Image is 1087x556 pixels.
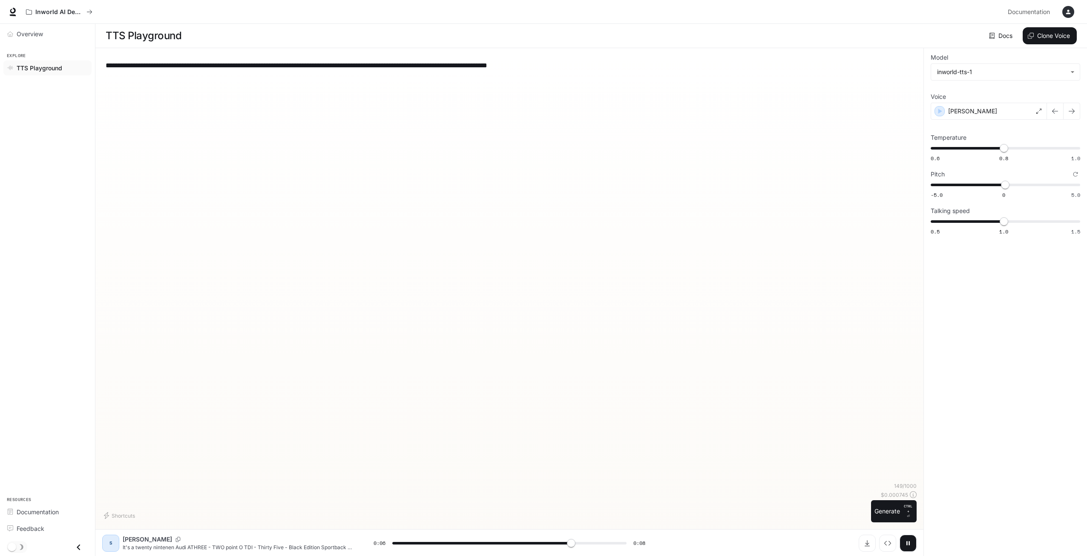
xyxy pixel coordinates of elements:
[999,155,1008,162] span: 0.8
[931,135,966,141] p: Temperature
[1071,191,1080,199] span: 5.0
[931,228,940,235] span: 0.5
[123,535,172,544] p: [PERSON_NAME]
[22,3,96,20] button: All workspaces
[3,60,92,75] a: TTS Playground
[879,535,896,552] button: Inspect
[1002,191,1005,199] span: 0
[859,535,876,552] button: Download audio
[69,539,88,556] button: Close drawer
[17,29,43,38] span: Overview
[931,94,946,100] p: Voice
[17,63,62,72] span: TTS Playground
[903,504,913,519] p: ⏎
[172,537,184,542] button: Copy Voice ID
[3,26,92,41] a: Overview
[17,507,59,516] span: Documentation
[102,509,138,522] button: Shortcuts
[931,55,948,60] p: Model
[1008,7,1050,17] span: Documentation
[8,542,16,551] span: Dark mode toggle
[104,536,118,550] div: S
[931,208,970,214] p: Talking speed
[1023,27,1077,44] button: Clone Voice
[633,539,645,547] span: 0:08
[1071,170,1080,179] button: Reset to default
[123,544,353,551] p: It's a twenty nintenen Audi ATHREE - TWO point O TDI - Thirty Five - Black Edition Sportback S Tr...
[1004,3,1056,20] a: Documentation
[948,107,997,115] p: [PERSON_NAME]
[894,482,917,490] p: 149 / 1000
[3,521,92,536] a: Feedback
[871,500,917,522] button: GenerateCTRL +⏎
[17,524,44,533] span: Feedback
[374,539,385,547] span: 0:06
[931,64,1080,80] div: inworld-tts-1
[35,9,83,16] p: Inworld AI Demos
[931,155,940,162] span: 0.6
[881,491,908,498] p: $ 0.000745
[987,27,1016,44] a: Docs
[937,68,1066,76] div: inworld-tts-1
[931,171,945,177] p: Pitch
[1071,155,1080,162] span: 1.0
[3,504,92,519] a: Documentation
[999,228,1008,235] span: 1.0
[903,504,913,514] p: CTRL +
[1071,228,1080,235] span: 1.5
[106,27,181,44] h1: TTS Playground
[931,191,943,199] span: -5.0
